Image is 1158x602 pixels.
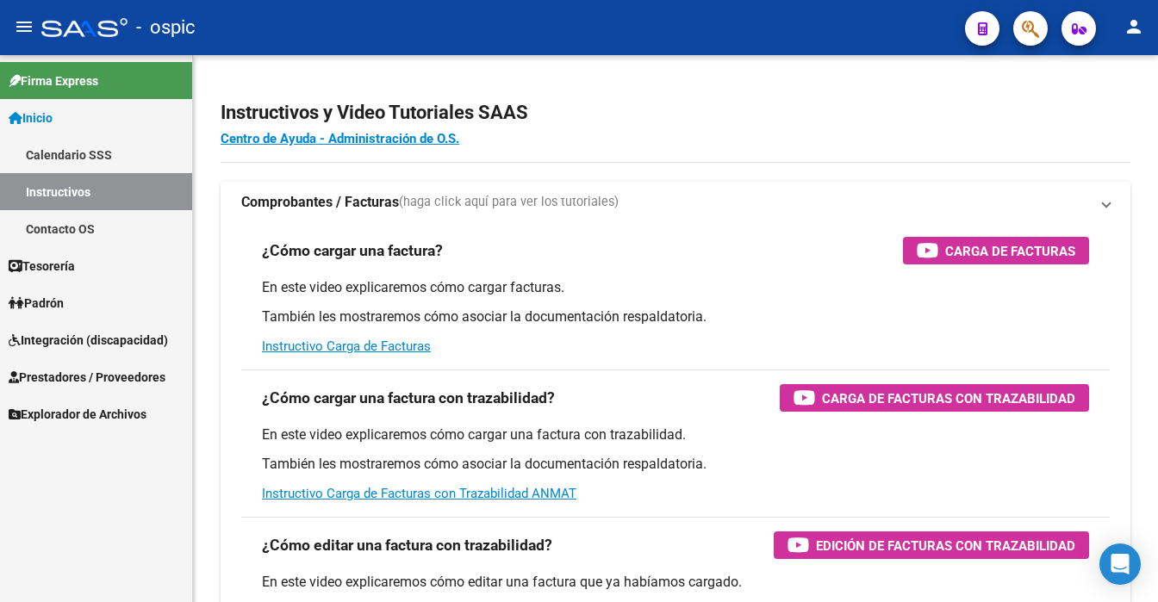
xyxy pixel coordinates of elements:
[241,193,399,212] strong: Comprobantes / Facturas
[9,109,53,127] span: Inicio
[9,331,168,350] span: Integración (discapacidad)
[221,182,1130,223] mat-expansion-panel-header: Comprobantes / Facturas(haga click aquí para ver los tutoriales)
[9,368,165,387] span: Prestadores / Proveedores
[221,96,1130,129] h2: Instructivos y Video Tutoriales SAAS
[262,239,443,263] h3: ¿Cómo cargar una factura?
[816,535,1075,556] span: Edición de Facturas con Trazabilidad
[9,294,64,313] span: Padrón
[262,486,576,501] a: Instructivo Carga de Facturas con Trazabilidad ANMAT
[136,9,196,47] span: - ospic
[774,531,1089,559] button: Edición de Facturas con Trazabilidad
[262,573,1089,592] p: En este video explicaremos cómo editar una factura que ya habíamos cargado.
[780,384,1089,412] button: Carga de Facturas con Trazabilidad
[262,307,1089,326] p: También les mostraremos cómo asociar la documentación respaldatoria.
[262,455,1089,474] p: También les mostraremos cómo asociar la documentación respaldatoria.
[9,405,146,424] span: Explorador de Archivos
[9,257,75,276] span: Tesorería
[1124,16,1144,37] mat-icon: person
[9,71,98,90] span: Firma Express
[221,131,459,146] a: Centro de Ayuda - Administración de O.S.
[903,237,1089,264] button: Carga de Facturas
[262,278,1089,297] p: En este video explicaremos cómo cargar facturas.
[945,240,1075,262] span: Carga de Facturas
[262,338,431,354] a: Instructivo Carga de Facturas
[262,425,1089,444] p: En este video explicaremos cómo cargar una factura con trazabilidad.
[262,533,552,557] h3: ¿Cómo editar una factura con trazabilidad?
[14,16,34,37] mat-icon: menu
[1099,543,1141,585] div: Open Intercom Messenger
[262,386,555,410] h3: ¿Cómo cargar una factura con trazabilidad?
[822,388,1075,409] span: Carga de Facturas con Trazabilidad
[399,193,619,212] span: (haga click aquí para ver los tutoriales)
